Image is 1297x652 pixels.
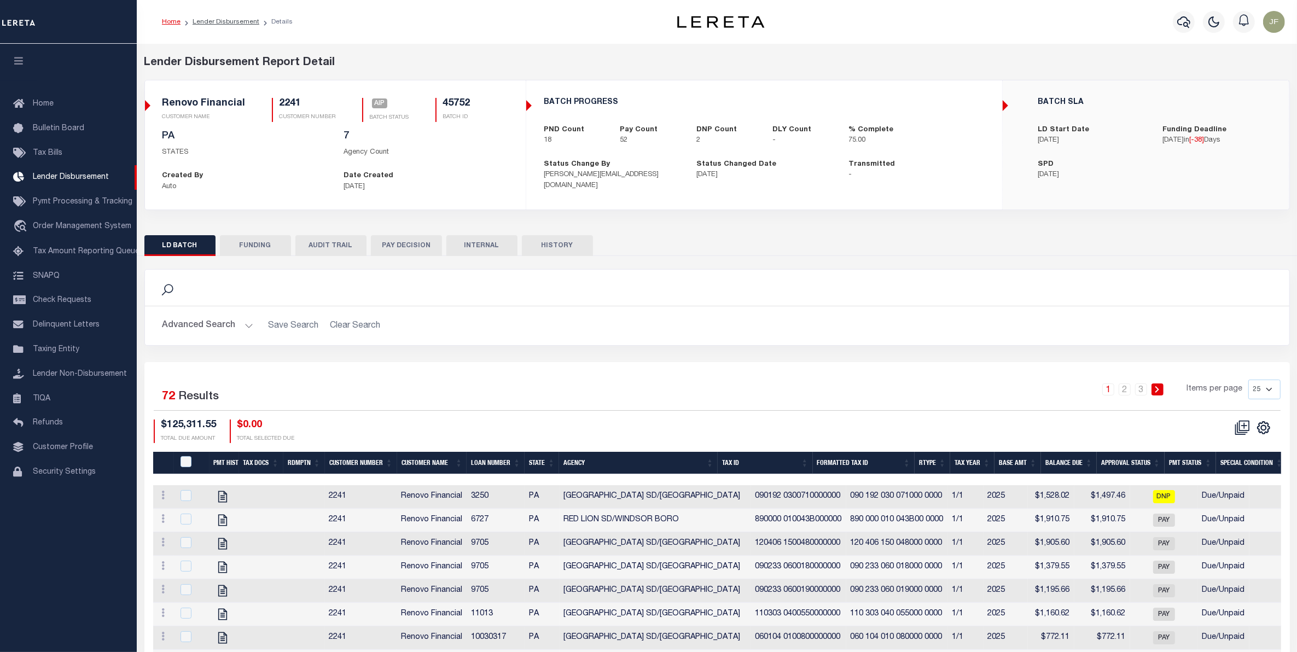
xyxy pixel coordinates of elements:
[33,370,127,378] span: Lender Non-Disbursement
[1038,170,1146,181] p: [DATE]
[1153,608,1175,621] span: PAY
[1191,137,1202,144] span: -38
[751,579,846,603] td: 090233 0600190000000
[948,603,984,626] td: 1/1
[33,394,50,402] span: TIQA
[1028,626,1074,650] td: $772.11
[33,149,62,157] span: Tax Bills
[948,626,984,650] td: 1/1
[772,135,832,146] p: -
[33,223,131,230] span: Order Management System
[1135,383,1147,395] a: 3
[467,579,525,603] td: 9705
[443,98,470,110] h5: 45752
[325,485,397,509] td: 2241
[467,485,525,509] td: 3250
[525,626,560,650] td: PA
[1028,603,1074,626] td: $1,160.62
[1189,137,1204,144] span: [ ]
[948,509,984,532] td: 1/1
[162,113,246,121] p: CUSTOMER NAME
[33,468,96,476] span: Security Settings
[849,159,895,170] label: Transmitted
[846,485,948,509] td: 090 192 030 071000 0000
[325,556,397,579] td: 2241
[1028,509,1074,532] td: $1,910.75
[1038,159,1054,170] label: SPD
[325,452,397,474] th: Customer Number: activate to sort column ascending
[751,485,846,509] td: 090192 0300710000000
[696,125,737,136] label: DNP Count
[162,98,246,110] h5: Renovo Financial
[846,603,948,626] td: 110 303 040 055000 0000
[295,235,367,256] button: AUDIT TRAIL
[1028,579,1074,603] td: $1,195.66
[1097,452,1165,474] th: Approval Status: activate to sort column ascending
[397,626,467,650] td: Renovo Financial
[446,235,517,256] button: INTERNAL
[846,532,948,556] td: 120 406 150 048000 0000
[984,579,1028,603] td: 2025
[325,603,397,626] td: 2241
[1202,516,1245,523] span: Due/Unpaid
[846,509,948,532] td: 890 000 010 043B00 0000
[915,452,950,474] th: RType: activate to sort column ascending
[237,420,295,432] h4: $0.00
[259,17,293,27] li: Details
[193,19,259,25] a: Lender Disbursement
[1162,125,1226,136] label: Funding Deadline
[144,235,216,256] button: LD BATCH
[162,19,181,25] a: Home
[1202,633,1245,641] span: Due/Unpaid
[1153,490,1175,503] span: DNP
[984,626,1028,650] td: 2025
[467,452,525,474] th: Loan Number: activate to sort column ascending
[984,556,1028,579] td: 2025
[344,131,508,143] h5: 7
[325,579,397,603] td: 2241
[397,579,467,603] td: Renovo Financial
[1074,532,1130,556] td: $1,905.60
[751,556,846,579] td: 090233 0600180000000
[220,235,291,256] button: FUNDING
[33,173,109,181] span: Lender Disbursement
[560,603,751,626] td: [GEOGRAPHIC_DATA] SD/[GEOGRAPHIC_DATA]
[372,98,388,108] span: AIP
[33,248,139,255] span: Tax Amount Reporting Queue
[948,556,984,579] td: 1/1
[620,135,679,146] p: 52
[33,444,93,451] span: Customer Profile
[13,220,31,234] i: travel_explore
[397,532,467,556] td: Renovo Financial
[1119,383,1131,395] a: 2
[33,296,91,304] span: Check Requests
[948,532,984,556] td: 1/1
[984,485,1028,509] td: 2025
[696,135,756,146] p: 2
[397,452,467,474] th: Customer Name: activate to sort column ascending
[559,452,718,474] th: Agency: activate to sort column ascending
[1074,509,1130,532] td: $1,910.75
[1028,556,1074,579] td: $1,379.55
[162,391,176,403] span: 72
[1041,452,1097,474] th: Balance Due: activate to sort column ascending
[397,509,467,532] td: Renovo Financial
[467,626,525,650] td: 10030317
[544,135,603,146] p: 18
[525,509,560,532] td: PA
[525,452,559,474] th: State: activate to sort column ascending
[1074,556,1130,579] td: $1,379.55
[718,452,812,474] th: Tax Id: activate to sort column ascending
[210,452,239,474] th: Pmt Hist
[1038,135,1146,146] p: [DATE]
[1153,584,1175,597] span: PAY
[344,171,393,182] label: Date Created
[544,125,584,136] label: PND Count
[560,485,751,509] td: [GEOGRAPHIC_DATA] SD/[GEOGRAPHIC_DATA]
[1074,485,1130,509] td: $1,497.46
[1165,452,1216,474] th: Pmt Status: activate to sort column ascending
[371,235,442,256] button: PAY DECISION
[948,579,984,603] td: 1/1
[467,603,525,626] td: 11013
[161,435,217,443] p: TOTAL DUE AMOUNT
